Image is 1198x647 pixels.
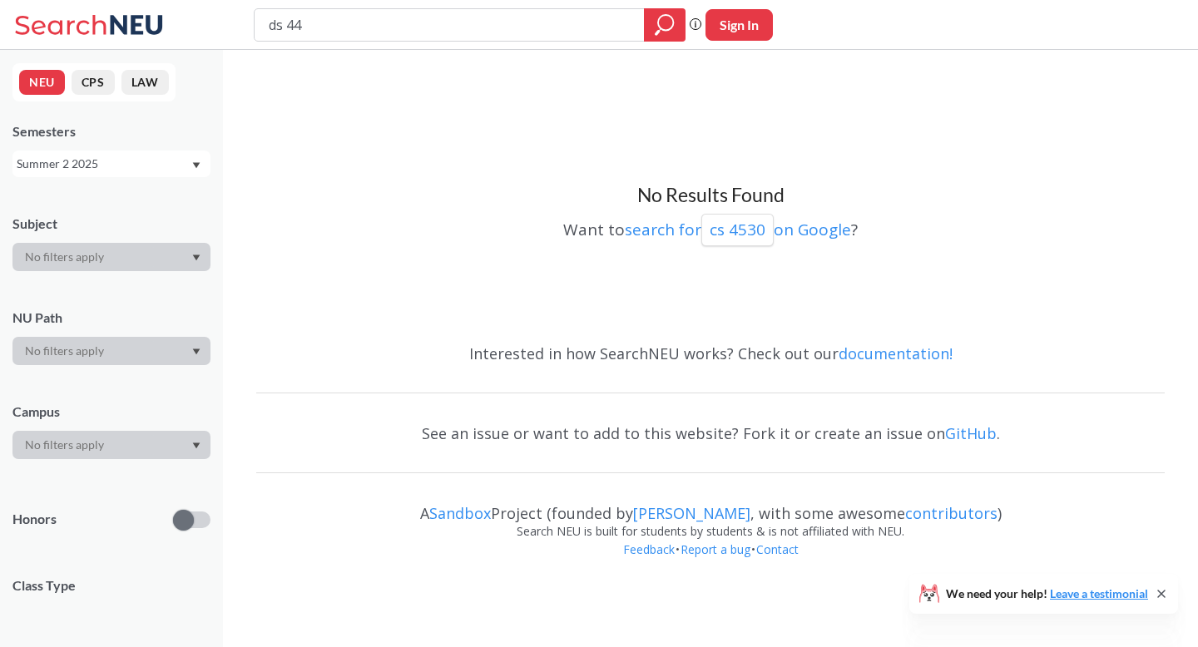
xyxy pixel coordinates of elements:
div: Summer 2 2025Dropdown arrow [12,151,210,177]
h3: No Results Found [256,183,1165,208]
a: GitHub [945,423,997,443]
p: cs 4530 [710,219,765,241]
div: Summer 2 2025 [17,155,191,173]
svg: Dropdown arrow [192,254,200,261]
div: Dropdown arrow [12,337,210,365]
a: Sandbox [429,503,491,523]
div: Campus [12,403,210,421]
a: contributors [905,503,998,523]
button: NEU [19,70,65,95]
a: Report a bug [680,541,751,557]
span: We need your help! [946,588,1148,600]
div: Search NEU is built for students by students & is not affiliated with NEU. [256,522,1165,541]
div: See an issue or want to add to this website? Fork it or create an issue on . [256,409,1165,457]
p: Honors [12,510,57,529]
a: search forcs 4530on Google [625,219,851,240]
div: Subject [12,215,210,233]
div: • • [256,541,1165,584]
div: Dropdown arrow [12,431,210,459]
div: NU Path [12,309,210,327]
div: magnifying glass [644,8,686,42]
svg: Dropdown arrow [192,162,200,169]
div: Interested in how SearchNEU works? Check out our [256,329,1165,378]
div: Dropdown arrow [12,243,210,271]
div: Want to ? [256,208,1165,246]
button: Sign In [705,9,773,41]
svg: magnifying glass [655,13,675,37]
button: CPS [72,70,115,95]
a: Feedback [622,541,676,557]
div: A Project (founded by , with some awesome ) [256,489,1165,522]
svg: Dropdown arrow [192,348,200,355]
span: Class Type [12,576,210,595]
a: documentation! [839,343,953,363]
div: Semesters [12,122,210,141]
input: Class, professor, course number, "phrase" [267,11,632,39]
a: Contact [755,541,799,557]
button: LAW [121,70,169,95]
a: [PERSON_NAME] [633,503,750,523]
svg: Dropdown arrow [192,442,200,449]
a: Leave a testimonial [1050,586,1148,600]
